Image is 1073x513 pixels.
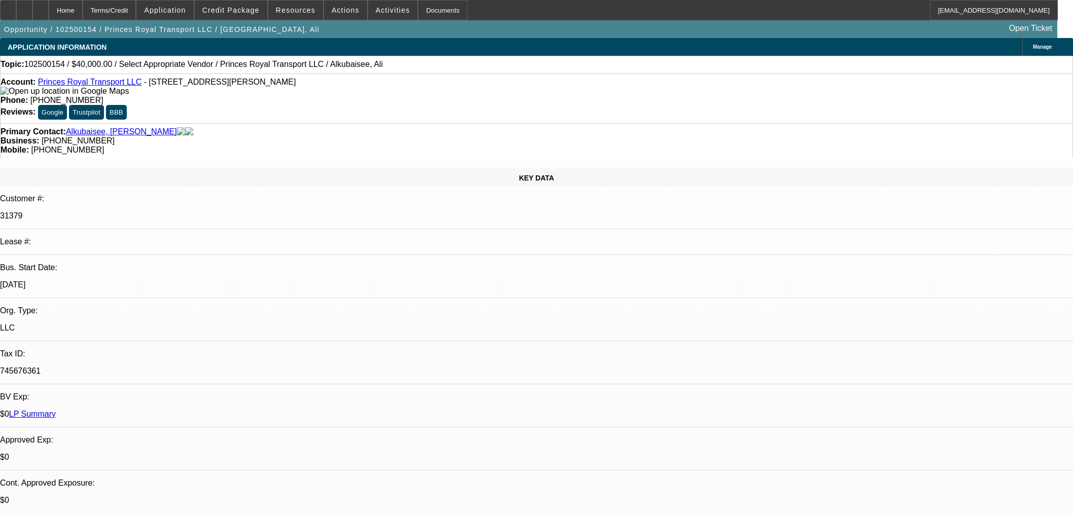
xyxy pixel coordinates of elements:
[66,127,177,136] a: Alkubaisee, [PERSON_NAME]
[30,96,103,104] span: [PHONE_NUMBER]
[202,6,260,14] span: Credit Package
[324,1,367,20] button: Actions
[144,6,186,14] span: Application
[69,105,103,120] button: Trustpilot
[1,107,35,116] strong: Reviews:
[38,78,142,86] a: Princes Royal Transport LLC
[24,60,383,69] span: 102500154 / $40,000.00 / Select Appropriate Vendor / Princes Royal Transport LLC / Alkubaisee, Ali
[1,87,129,96] img: Open up location in Google Maps
[144,78,296,86] span: - [STREET_ADDRESS][PERSON_NAME]
[177,127,185,136] img: facebook-icon.png
[376,6,410,14] span: Activities
[368,1,418,20] button: Activities
[136,1,193,20] button: Application
[268,1,323,20] button: Resources
[9,410,56,418] a: LP Summary
[38,105,67,120] button: Google
[31,145,104,154] span: [PHONE_NUMBER]
[8,43,106,51] span: APPLICATION INFORMATION
[4,25,319,33] span: Opportunity / 102500154 / Princes Royal Transport LLC / [GEOGRAPHIC_DATA], Ali
[42,136,115,145] span: [PHONE_NUMBER]
[1,60,24,69] strong: Topic:
[106,105,127,120] button: BBB
[1033,44,1052,50] span: Manage
[1,96,28,104] strong: Phone:
[1,78,35,86] strong: Account:
[276,6,315,14] span: Resources
[1,127,66,136] strong: Primary Contact:
[185,127,193,136] img: linkedin-icon.png
[195,1,267,20] button: Credit Package
[1,87,129,95] a: View Google Maps
[519,174,554,182] span: KEY DATA
[332,6,360,14] span: Actions
[1,136,39,145] strong: Business:
[1005,20,1056,37] a: Open Ticket
[1,145,29,154] strong: Mobile:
